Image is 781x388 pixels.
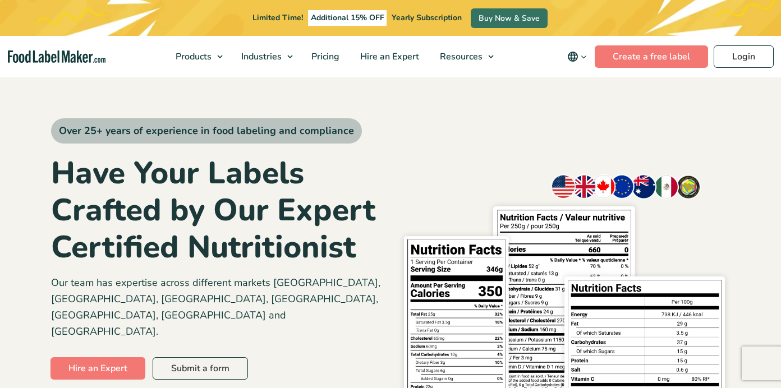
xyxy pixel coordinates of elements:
a: Pricing [301,36,347,77]
span: Pricing [308,50,341,63]
span: Industries [238,50,283,63]
span: Limited Time! [252,12,303,23]
span: Additional 15% OFF [308,10,387,26]
a: Products [166,36,228,77]
span: Over 25+ years of experience in food labeling and compliance [51,118,362,144]
h1: Have Your Labels Crafted by Our Expert Certified Nutritionist [51,155,382,266]
a: Login [714,45,774,68]
span: Yearly Subscription [392,12,462,23]
span: Hire an Expert [357,50,420,63]
a: Industries [231,36,298,77]
a: Submit a form [153,357,248,380]
a: Hire an Expert [350,36,427,77]
span: Products [172,50,213,63]
a: Create a free label [595,45,708,68]
a: Hire an Expert [50,357,145,380]
a: Resources [430,36,499,77]
a: Buy Now & Save [471,8,548,28]
p: Our team has expertise across different markets [GEOGRAPHIC_DATA], [GEOGRAPHIC_DATA], [GEOGRAPHIC... [51,275,382,339]
span: Resources [437,50,484,63]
